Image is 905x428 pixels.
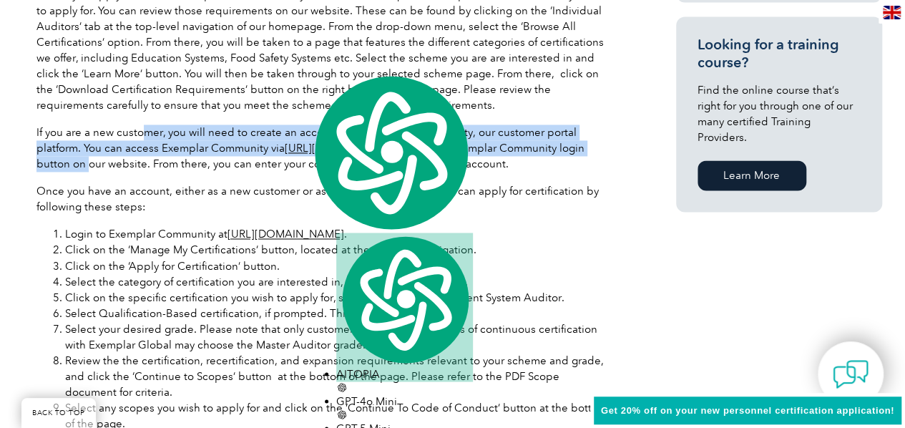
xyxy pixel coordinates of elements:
[65,289,612,305] li: Click on the specific certification you wish to apply for, such as Quality Management System Audi...
[336,381,473,409] div: GPT-4o Mini
[285,142,401,155] a: [URL][DOMAIN_NAME]
[65,226,612,242] li: Login to Exemplar Community at .
[336,381,348,393] img: gpt-black.svg
[698,82,861,145] p: Find the online course that’s right for you through one of our many certified Training Providers.
[65,305,612,321] li: Select Qualification-Based certification, if prompted. This will vary by scheme.
[65,242,612,258] li: Click on the ‘Manage My Certifications’ button, located at the top-hand navigation.
[833,356,869,392] img: contact-chat.png
[65,352,612,399] li: Review the the certification, recertification, and expansion requirements relevant to your scheme...
[336,409,348,420] img: gpt-black.svg
[36,125,612,172] p: If you are a new customer, you will need to create an account with Exemplar Community, our custom...
[36,183,612,215] p: Once you have an account, either as a new customer or as an existing customer, you can apply for ...
[698,36,861,72] h3: Looking for a training course?
[601,405,894,416] span: Get 20% off on your new personnel certification application!
[698,160,806,190] a: Learn More
[336,233,473,366] img: logo.svg
[65,321,612,352] li: Select your desired grade. Please note that only customers with at least 12 years of continuous c...
[65,258,612,273] li: Click on the ‘Apply for Certification’ button.
[883,6,901,19] img: en
[308,72,473,233] img: logo.svg
[65,273,612,289] li: Select the category of certification you are interested in, such as Quality Systems.
[336,233,473,381] div: AITOPIA
[21,398,96,428] a: BACK TO TOP
[228,228,344,240] a: [URL][DOMAIN_NAME]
